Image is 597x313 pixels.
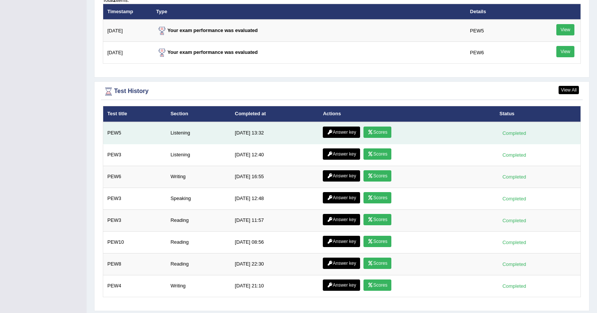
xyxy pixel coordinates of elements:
a: Scores [363,214,391,225]
td: Writing [166,166,231,188]
a: Answer key [323,214,360,225]
td: PEW3 [103,188,166,209]
a: Answer key [323,279,360,291]
td: PEW3 [103,209,166,231]
a: Answer key [323,192,360,203]
div: Completed [499,151,529,159]
a: Scores [363,170,391,182]
td: Listening [166,122,231,144]
a: Scores [363,236,391,247]
td: [DATE] 12:48 [231,188,319,209]
td: PEW6 [103,166,166,188]
th: Test title [103,106,166,122]
td: [DATE] 21:10 [231,275,319,297]
div: Completed [499,238,529,246]
th: Timestamp [103,4,152,20]
a: Answer key [323,148,360,160]
th: Type [152,4,466,20]
td: Reading [166,231,231,253]
td: PEW3 [103,144,166,166]
th: Completed at [231,106,319,122]
th: Status [495,106,580,122]
a: Answer key [323,127,360,138]
td: PEW10 [103,231,166,253]
td: [DATE] 08:56 [231,231,319,253]
strong: Your exam performance was evaluated [156,27,258,33]
td: Reading [166,253,231,275]
td: PEW4 [103,275,166,297]
td: PEW5 [466,20,536,42]
th: Actions [319,106,495,122]
div: Completed [499,282,529,290]
td: PEW8 [103,253,166,275]
a: Answer key [323,258,360,269]
td: PEW6 [466,42,536,64]
td: [DATE] 16:55 [231,166,319,188]
strong: Your exam performance was evaluated [156,49,258,55]
td: Reading [166,209,231,231]
div: Completed [499,260,529,268]
a: Scores [363,279,391,291]
a: Scores [363,127,391,138]
td: [DATE] [103,20,152,42]
td: [DATE] 11:57 [231,209,319,231]
td: [DATE] [103,42,152,64]
td: [DATE] 22:30 [231,253,319,275]
td: [DATE] 13:32 [231,122,319,144]
a: Scores [363,258,391,269]
a: Scores [363,148,391,160]
th: Details [466,4,536,20]
td: Writing [166,275,231,297]
td: PEW5 [103,122,166,144]
div: Test History [103,86,581,97]
div: Completed [499,173,529,181]
td: Speaking [166,188,231,209]
a: Answer key [323,236,360,247]
div: Completed [499,217,529,224]
th: Section [166,106,231,122]
div: Completed [499,195,529,203]
td: Listening [166,144,231,166]
a: View [556,46,574,57]
a: Answer key [323,170,360,182]
td: [DATE] 12:40 [231,144,319,166]
div: Completed [499,129,529,137]
a: Scores [363,192,391,203]
a: View All [559,86,579,94]
a: View [556,24,574,35]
